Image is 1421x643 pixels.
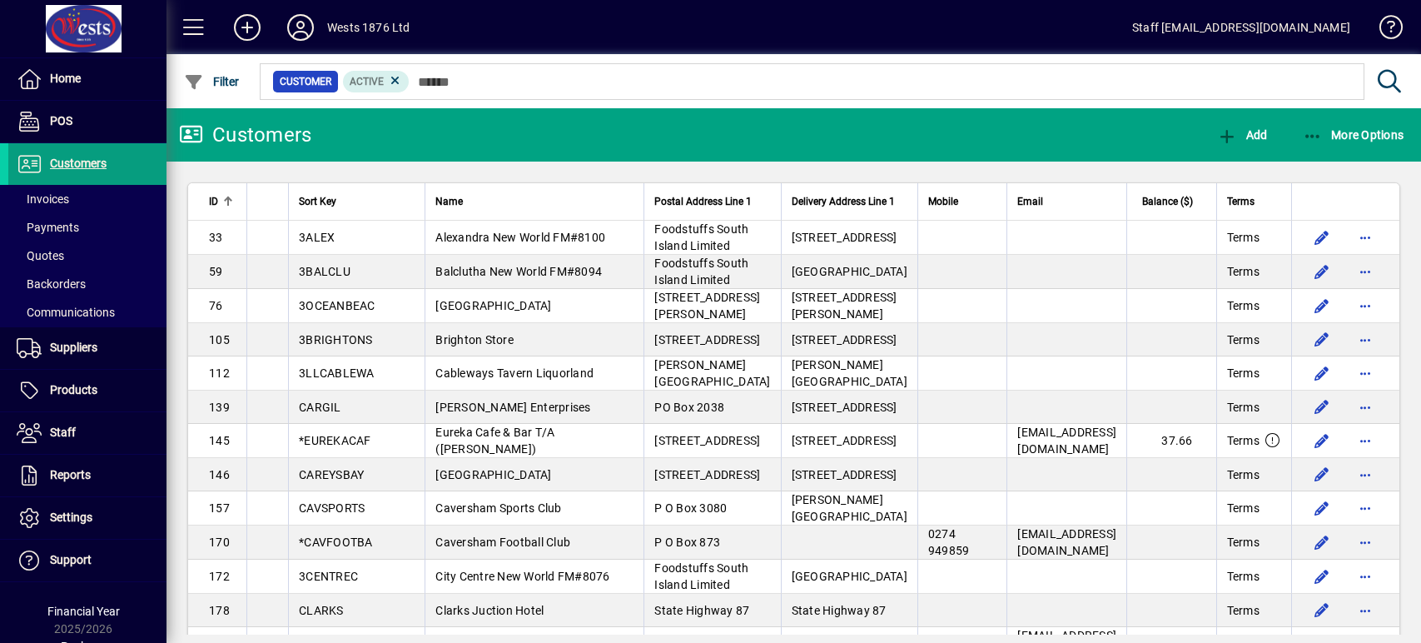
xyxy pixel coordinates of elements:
button: Filter [180,67,244,97]
a: POS [8,101,166,142]
span: 3ALEX [299,231,335,244]
span: P O Box 3080 [654,501,727,515]
div: Balance ($) [1137,192,1208,211]
button: More options [1352,224,1379,251]
span: Name [435,192,463,211]
span: Terms [1227,466,1260,483]
span: Caversham Football Club [435,536,570,549]
span: Caversham Sports Club [435,501,561,515]
span: Terms [1227,331,1260,348]
span: 3LLCABLEWA [299,366,375,380]
span: Reports [50,468,91,481]
span: Email [1017,192,1043,211]
span: Financial Year [47,605,120,618]
span: 76 [209,299,223,312]
span: Terms [1227,399,1260,416]
span: Terms [1227,500,1260,516]
button: More options [1352,360,1379,386]
span: 146 [209,468,230,481]
span: [STREET_ADDRESS] [654,434,760,447]
span: Active [350,76,384,87]
button: Edit [1309,495,1335,521]
span: [STREET_ADDRESS] [792,434,897,447]
span: Clarks Juction Hotel [435,604,544,617]
span: Cableways Tavern Liquorland [435,366,594,380]
span: Support [50,553,92,566]
span: Terms [1227,192,1255,211]
span: [STREET_ADDRESS] [792,231,897,244]
span: [GEOGRAPHIC_DATA] [792,570,907,583]
button: More options [1352,563,1379,590]
span: State Highway 87 [654,604,749,617]
span: Filter [184,75,240,88]
a: Reports [8,455,166,496]
span: [STREET_ADDRESS] [792,468,897,481]
span: [GEOGRAPHIC_DATA] [435,299,551,312]
span: Staff [50,426,76,439]
span: 170 [209,536,230,549]
div: Name [435,192,633,211]
button: More options [1352,427,1379,454]
span: Add [1217,128,1267,142]
span: Terms [1227,534,1260,551]
button: Edit [1309,224,1335,251]
span: Terms [1227,365,1260,381]
td: 37.66 [1126,424,1216,458]
button: More options [1352,394,1379,421]
span: Delivery Address Line 1 [792,192,895,211]
span: Foodstuffs South Island Limited [654,222,748,252]
button: More options [1352,529,1379,556]
span: [GEOGRAPHIC_DATA] [792,265,907,278]
button: Edit [1309,427,1335,454]
button: Edit [1309,563,1335,590]
span: CARGIL [299,401,341,414]
button: Edit [1309,360,1335,386]
span: Products [50,383,97,396]
span: 3BALCLU [299,265,350,278]
span: CAVSPORTS [299,501,365,515]
a: Payments [8,213,166,242]
span: [STREET_ADDRESS] [654,333,760,346]
span: Foodstuffs South Island Limited [654,257,748,287]
span: 172 [209,570,230,583]
span: Settings [50,511,92,524]
div: ID [209,192,236,211]
a: Communications [8,298,166,326]
button: More options [1352,292,1379,319]
button: Edit [1309,394,1335,421]
a: Settings [8,497,166,539]
button: More options [1352,495,1379,521]
span: Postal Address Line 1 [654,192,752,211]
span: [EMAIL_ADDRESS][DOMAIN_NAME] [1017,426,1116,456]
span: 112 [209,366,230,380]
a: Backorders [8,270,166,298]
span: City Centre New World FM#8076 [435,570,609,583]
button: Edit [1309,258,1335,285]
span: [STREET_ADDRESS] [792,401,897,414]
a: Products [8,370,166,411]
span: 178 [209,604,230,617]
div: Wests 1876 Ltd [327,14,410,41]
span: State Highway 87 [792,604,887,617]
span: Terms [1227,297,1260,314]
span: [STREET_ADDRESS][PERSON_NAME] [654,291,760,321]
span: [PERSON_NAME][GEOGRAPHIC_DATA] [792,493,907,523]
span: Customers [50,157,107,170]
span: 157 [209,501,230,515]
span: Foodstuffs South Island Limited [654,561,748,591]
span: *CAVFOOTBA [299,536,373,549]
span: [STREET_ADDRESS] [792,333,897,346]
button: Edit [1309,461,1335,488]
span: P O Box 873 [654,536,720,549]
span: Eureka Cafe & Bar T/A ([PERSON_NAME]) [435,426,554,456]
span: Brighton Store [435,333,514,346]
span: Communications [17,306,115,319]
button: More options [1352,597,1379,624]
div: Staff [EMAIL_ADDRESS][DOMAIN_NAME] [1132,14,1350,41]
span: Payments [17,221,79,234]
span: 0274 949859 [928,527,970,557]
span: Terms [1227,602,1260,619]
span: [GEOGRAPHIC_DATA] [435,468,551,481]
span: PO Box 2038 [654,401,724,414]
span: 3BRIGHTONS [299,333,373,346]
